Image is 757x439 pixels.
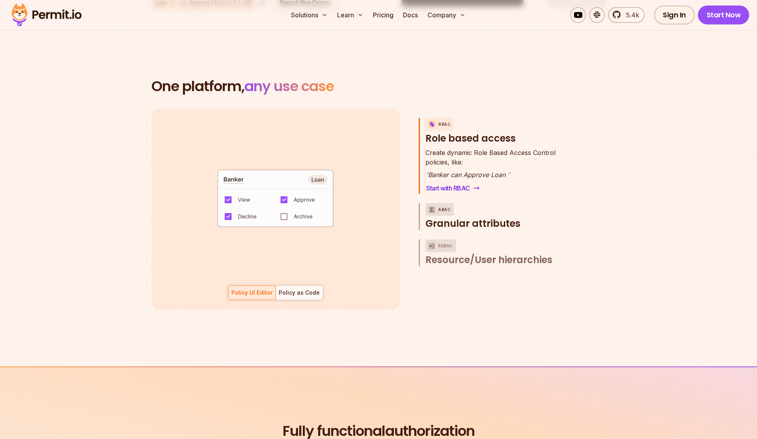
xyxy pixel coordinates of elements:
a: Docs [400,7,421,23]
div: Policy as Code [279,289,320,297]
span: Granular attributes [425,217,520,230]
a: Pricing [370,7,397,23]
button: ABACGranular attributes [425,203,572,230]
div: RBACRole based access [425,148,572,194]
p: policies, like: [425,148,556,167]
span: Resource/User hierarchies [425,254,552,266]
span: Fully functional [283,423,385,439]
span: " [425,171,428,179]
a: Start with RBAC [425,183,480,194]
p: Banker can Approve Loan [425,170,556,179]
span: 5.4k [621,10,639,20]
span: any use case [244,76,334,96]
button: Company [424,7,469,23]
button: Solutions [288,7,331,23]
img: Permit logo [8,2,85,28]
p: ReBAC [438,239,453,252]
span: Create dynamic Role Based Access Control [425,148,556,157]
button: Policy as Code [276,285,323,300]
h2: One platform, [151,78,606,94]
a: Start Now [698,6,750,24]
a: Sign In [654,6,695,24]
a: 5.4k [608,7,645,23]
button: ReBACResource/User hierarchies [425,239,572,266]
button: Learn [334,7,367,23]
p: ABAC [438,203,451,216]
span: " [507,171,510,179]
